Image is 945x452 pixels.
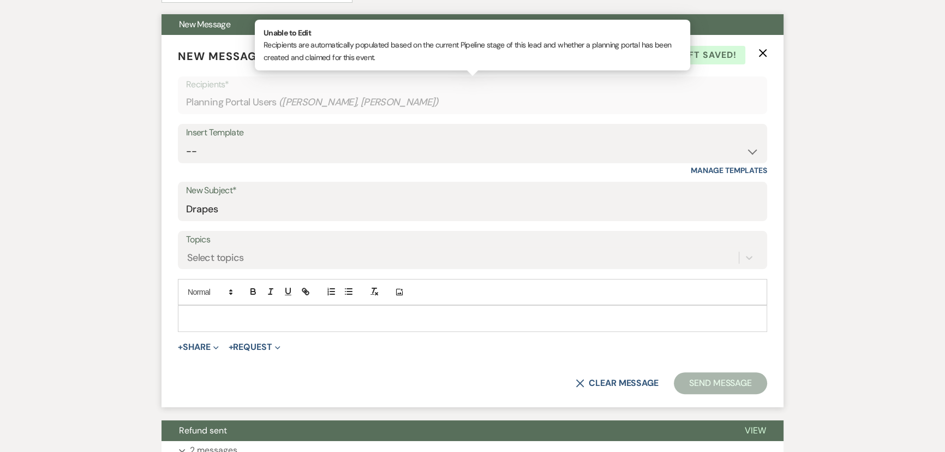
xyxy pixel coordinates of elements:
button: Refund sent [162,420,727,441]
p: Recipients* [186,78,759,92]
span: View [745,425,766,436]
div: Planning Portal Users [186,92,759,113]
button: View [727,420,783,441]
span: New Message [179,19,230,30]
span: ( [PERSON_NAME], [PERSON_NAME] ) [279,95,439,110]
label: New Subject* [186,183,759,199]
span: + [229,343,234,352]
div: Insert Template [186,125,759,141]
a: Manage Templates [691,165,767,175]
strong: Unable to Edit [264,28,311,38]
label: Topics [186,232,759,248]
span: + [178,343,183,352]
span: Refund sent [179,425,227,436]
span: Draft saved! [661,46,745,64]
button: Share [178,343,219,352]
div: Select topics [187,251,244,265]
p: Recipients are automatically populated based on the current Pipeline stage of this lead and wheth... [264,27,681,63]
span: New Message [178,49,264,63]
button: Request [229,343,280,352]
button: Clear message [576,379,659,388]
button: Send Message [674,372,767,394]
